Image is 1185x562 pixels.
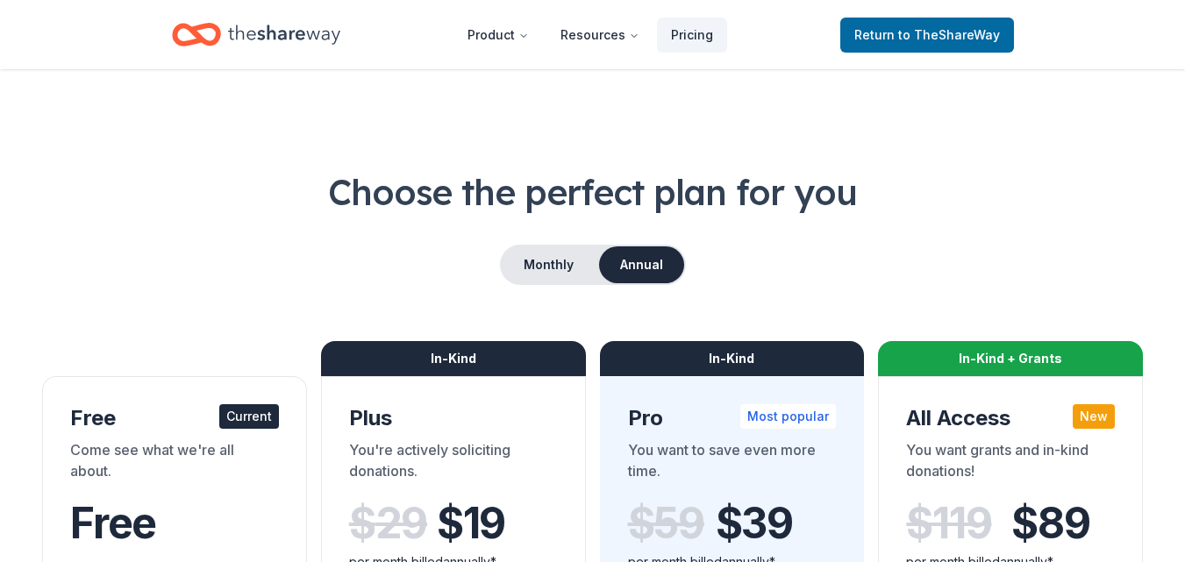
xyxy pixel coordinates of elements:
[599,246,684,283] button: Annual
[349,439,558,488] div: You're actively soliciting donations.
[906,404,1115,432] div: All Access
[437,499,505,548] span: $ 19
[906,439,1115,488] div: You want grants and in-kind donations!
[172,14,340,55] a: Home
[854,25,1000,46] span: Return
[1073,404,1115,429] div: New
[840,18,1014,53] a: Returnto TheShareWay
[453,18,543,53] button: Product
[219,404,279,429] div: Current
[70,497,156,549] span: Free
[502,246,596,283] button: Monthly
[740,404,836,429] div: Most popular
[1011,499,1089,548] span: $ 89
[716,499,793,548] span: $ 39
[878,341,1143,376] div: In-Kind + Grants
[628,439,837,488] div: You want to save even more time.
[70,439,279,488] div: Come see what we're all about.
[898,27,1000,42] span: to TheShareWay
[321,341,586,376] div: In-Kind
[70,404,279,432] div: Free
[657,18,727,53] a: Pricing
[42,167,1143,217] h1: Choose the perfect plan for you
[546,18,653,53] button: Resources
[600,341,865,376] div: In-Kind
[349,404,558,432] div: Plus
[628,404,837,432] div: Pro
[453,14,727,55] nav: Main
